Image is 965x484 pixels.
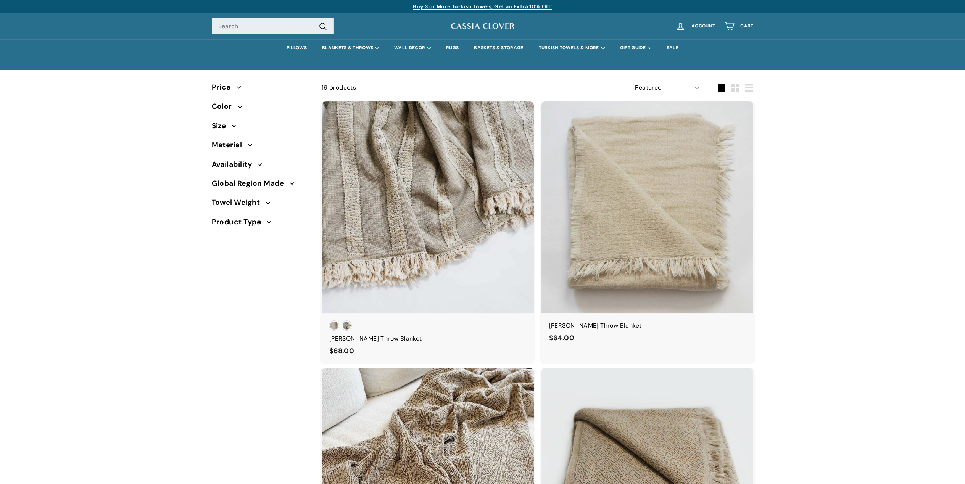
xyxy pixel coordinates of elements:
[212,178,290,189] span: Global Region Made
[531,39,612,56] summary: TURKISH TOWELS & MORE
[279,39,314,56] a: PILLOWS
[691,24,715,29] span: Account
[671,15,720,37] a: Account
[413,3,552,10] a: Buy 3 or More Turkish Towels, Get an Extra 10% Off!
[549,321,746,331] div: [PERSON_NAME] Throw Blanket
[322,101,534,364] a: [PERSON_NAME] Throw Blanket
[612,39,659,56] summary: GIFT GUIDE
[314,39,387,56] summary: BLANKETS & THROWS
[212,137,309,156] button: Material
[212,18,334,35] input: Search
[212,139,248,151] span: Material
[212,80,309,99] button: Price
[212,176,309,195] button: Global Region Made
[720,15,758,37] a: Cart
[740,24,753,29] span: Cart
[659,39,686,56] a: SALE
[466,39,531,56] a: BASKETS & STORAGE
[212,157,309,176] button: Availability
[549,333,574,342] span: $64.00
[387,39,438,56] summary: WALL DECOR
[212,101,238,112] span: Color
[212,82,237,93] span: Price
[438,39,466,56] a: RUGS
[329,346,354,355] span: $68.00
[212,99,309,118] button: Color
[212,120,232,132] span: Size
[197,39,769,56] div: Primary
[541,101,754,351] a: [PERSON_NAME] Throw Blanket
[322,83,538,93] div: 19 products
[212,216,267,228] span: Product Type
[212,214,309,233] button: Product Type
[212,197,266,208] span: Towel Weight
[212,159,258,170] span: Availability
[212,118,309,137] button: Size
[212,195,309,214] button: Towel Weight
[329,334,526,344] div: [PERSON_NAME] Throw Blanket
